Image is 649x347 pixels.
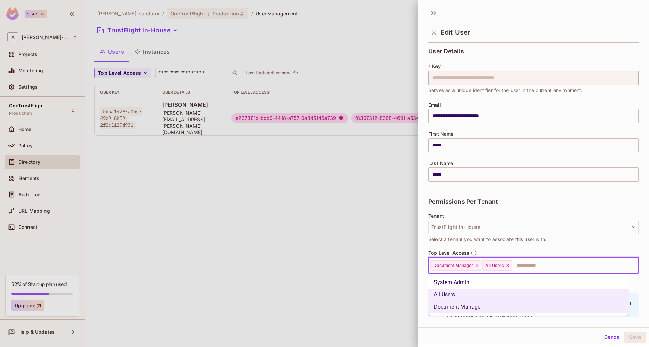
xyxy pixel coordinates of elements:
span: Email [428,102,441,108]
span: Tenant [428,213,444,219]
li: Document Manager [428,301,629,313]
li: All Users [428,289,629,301]
li: System Admin [428,276,629,289]
button: Save [624,332,646,343]
button: Cancel [601,332,624,343]
div: Document Manager [430,260,481,271]
button: Close [635,264,636,266]
span: Top Level Access [428,250,469,256]
div: All Users [482,260,512,271]
span: Document Manager [433,263,473,268]
span: User Details [428,48,464,55]
span: Permissions Per Tenant [428,198,498,205]
span: First Name [428,131,454,137]
span: Key [432,63,441,69]
span: Last Name [428,161,453,166]
button: TrustFlight In-House [428,220,639,234]
span: Select a tenant you want to associate this user with. [428,236,546,243]
span: All Users [485,263,504,268]
span: Edit User [441,28,470,36]
span: Serves as a unique identifier for the user in the current environment. [428,87,583,94]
